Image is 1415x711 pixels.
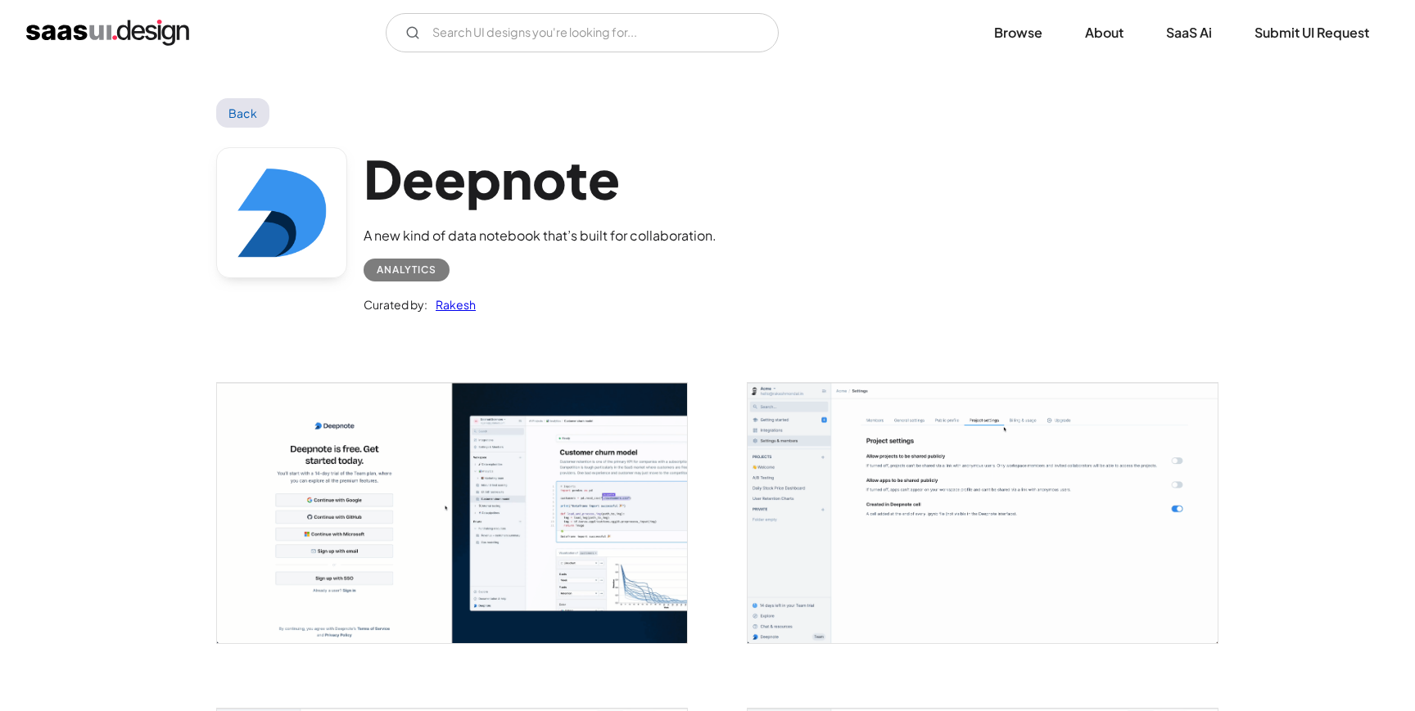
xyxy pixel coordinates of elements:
[1235,15,1389,51] a: Submit UI Request
[974,15,1062,51] a: Browse
[748,383,1218,643] a: open lightbox
[364,295,427,314] div: Curated by:
[386,13,779,52] input: Search UI designs you're looking for...
[427,295,476,314] a: Rakesh
[26,20,189,46] a: home
[1146,15,1232,51] a: SaaS Ai
[364,147,717,210] h1: Deepnote
[364,226,717,245] div: A new kind of data notebook that’s built for collaboration.
[748,383,1218,643] img: 641e8f92712abeecc5f343b3_deepnote%20-%20Project%20Settings.png
[217,383,687,643] a: open lightbox
[216,98,269,128] a: Back
[1065,15,1143,51] a: About
[386,13,779,52] form: Email Form
[217,383,687,643] img: 641e8f92daa97cd75e7a966a_deepnote%20-%20get%20started.png
[377,260,436,280] div: Analytics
